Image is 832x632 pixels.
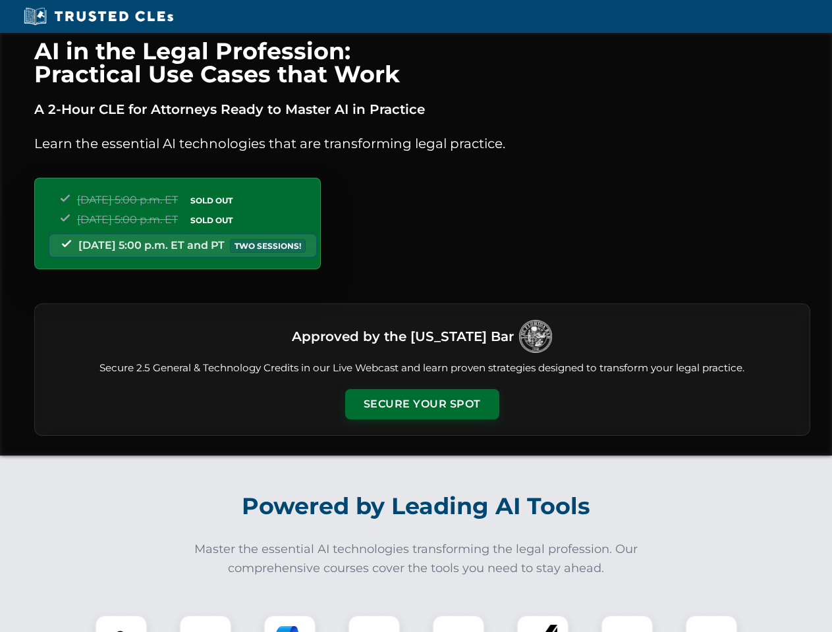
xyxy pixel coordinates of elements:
p: Secure 2.5 General & Technology Credits in our Live Webcast and learn proven strategies designed ... [51,361,794,376]
p: A 2-Hour CLE for Attorneys Ready to Master AI in Practice [34,99,810,120]
span: SOLD OUT [186,213,237,227]
img: Trusted CLEs [20,7,177,26]
p: Master the essential AI technologies transforming the legal profession. Our comprehensive courses... [186,540,647,578]
button: Secure Your Spot [345,389,499,419]
span: [DATE] 5:00 p.m. ET [77,213,178,226]
p: Learn the essential AI technologies that are transforming legal practice. [34,133,810,154]
img: Logo [519,320,552,353]
span: SOLD OUT [186,194,237,207]
h3: Approved by the [US_STATE] Bar [292,325,514,348]
h1: AI in the Legal Profession: Practical Use Cases that Work [34,39,810,86]
span: [DATE] 5:00 p.m. ET [77,194,178,206]
h2: Powered by Leading AI Tools [51,483,781,529]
